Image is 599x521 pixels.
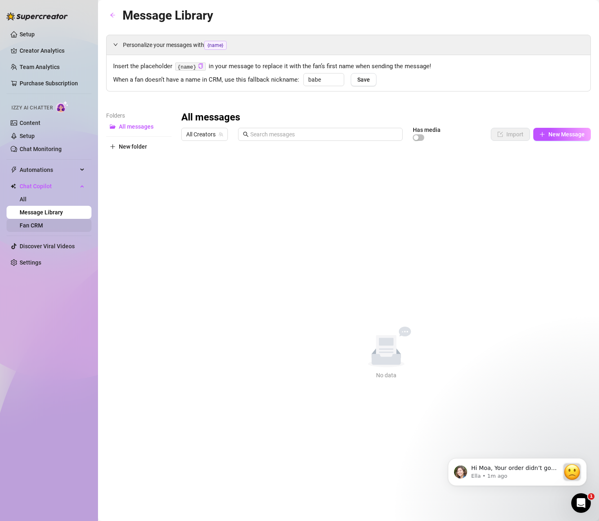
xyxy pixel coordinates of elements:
[491,128,530,141] button: Import
[243,131,249,137] span: search
[20,80,78,87] a: Purchase Subscription
[413,127,441,132] article: Has media
[119,123,154,130] span: All messages
[110,124,116,129] span: folder-open
[106,120,171,133] button: All messages
[113,75,299,85] span: When a fan doesn’t have a name in CRM, use this fallback nickname:
[11,183,16,189] img: Chat Copilot
[11,167,17,173] span: thunderbolt
[7,12,68,20] img: logo-BBDzfeDw.svg
[20,163,78,176] span: Automations
[349,371,424,380] div: No data
[119,143,147,150] span: New folder
[20,64,60,70] a: Team Analytics
[122,6,213,25] article: Message Library
[357,76,370,83] span: Save
[218,132,223,137] span: team
[56,101,69,113] img: AI Chatter
[175,62,206,71] code: {name}
[20,120,40,126] a: Content
[250,130,398,139] input: Search messages
[20,31,35,38] a: Setup
[106,111,171,120] article: Folders
[533,128,591,141] button: New Message
[106,140,171,153] button: New folder
[110,12,116,18] span: arrow-left
[20,243,75,249] a: Discover Viral Videos
[11,104,53,112] span: Izzy AI Chatter
[20,209,63,216] a: Message Library
[351,73,376,86] button: Save
[107,35,590,55] div: Personalize your messages with{name}
[198,63,203,69] span: copy
[186,128,223,140] span: All Creators
[548,131,585,138] span: New Message
[20,180,78,193] span: Chat Copilot
[113,62,584,71] span: Insert the placeholder in your message to replace it with the fan’s first name when sending the m...
[20,44,85,57] a: Creator Analytics
[571,493,591,513] iframe: Intercom live chat
[20,196,27,203] a: All
[588,493,595,500] span: 1
[110,144,116,149] span: plus
[20,146,62,152] a: Chat Monitoring
[123,40,584,50] span: Personalize your messages with
[113,42,118,47] span: expanded
[20,222,43,229] a: Fan CRM
[198,63,203,69] button: Click to Copy
[20,133,35,139] a: Setup
[204,41,227,50] span: {name}
[539,131,545,137] span: plus
[436,442,599,499] iframe: Intercom notifications message
[20,259,41,266] a: Settings
[181,111,240,124] h3: All messages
